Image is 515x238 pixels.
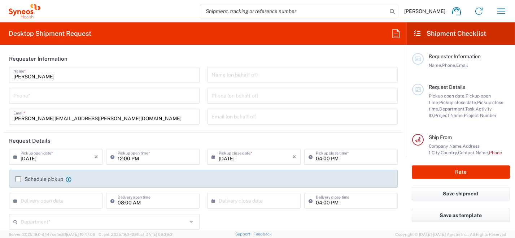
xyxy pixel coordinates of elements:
span: Copyright © [DATE]-[DATE] Agistix Inc., All Rights Reserved [395,231,506,238]
span: Country, [441,150,458,155]
button: Save shipment [412,187,510,200]
label: Schedule pickup [15,176,63,182]
span: Pickup close date, [439,100,477,105]
h2: Shipment Checklist [413,29,486,38]
span: [DATE] 09:39:01 [144,232,174,237]
span: City, [432,150,441,155]
span: Pickup open date, [429,93,466,99]
span: Ship From [429,134,452,140]
span: [DATE] 10:47:06 [66,232,95,237]
span: Request Details [429,84,465,90]
i: × [292,151,296,163]
h2: Desktop Shipment Request [9,29,91,38]
span: Client: 2025.19.0-129fbcf [99,232,174,237]
button: Rate [412,165,510,179]
span: Company Name, [429,143,463,149]
button: Save as template [412,209,510,222]
span: Requester Information [429,53,481,59]
span: [PERSON_NAME] [404,8,445,14]
span: Email [456,62,468,68]
a: Feedback [253,232,272,236]
span: Project Name, [434,113,464,118]
span: Phone, [442,62,456,68]
a: Support [235,232,253,236]
span: Department, [439,106,465,112]
span: Name, [429,62,442,68]
h2: Requester Information [9,55,67,62]
input: Shipment, tracking or reference number [200,4,387,18]
span: Project Number [464,113,497,118]
i: × [94,151,98,163]
span: Server: 2025.19.0-d447cefac8f [9,232,95,237]
span: Task, [465,106,476,112]
span: Contact Name, [458,150,489,155]
h2: Request Details [9,137,51,144]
